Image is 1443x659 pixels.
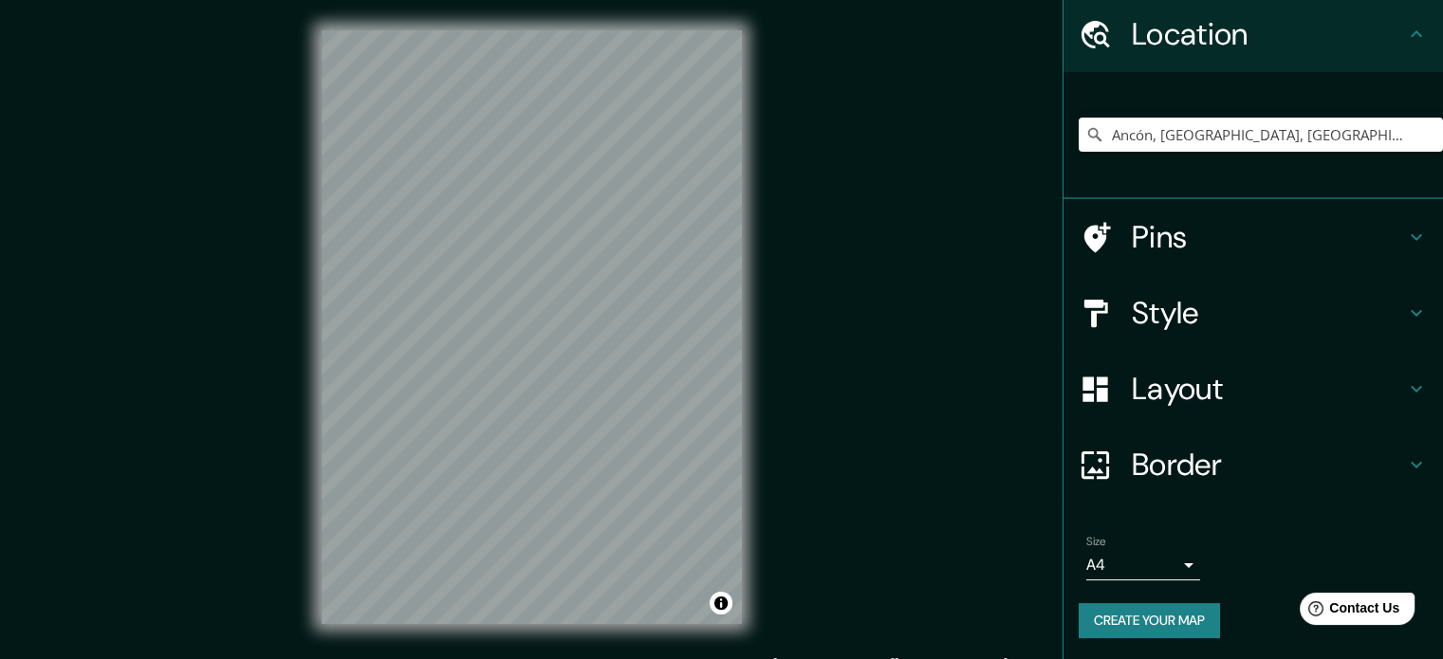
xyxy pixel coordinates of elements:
h4: Pins [1132,218,1405,256]
h4: Border [1132,446,1405,484]
canvas: Map [322,30,742,624]
h4: Location [1132,15,1405,53]
div: Pins [1064,199,1443,275]
div: A4 [1086,550,1200,580]
div: Layout [1064,351,1443,427]
input: Pick your city or area [1079,118,1443,152]
h4: Layout [1132,370,1405,408]
button: Create your map [1079,603,1220,638]
label: Size [1086,534,1106,550]
button: Toggle attribution [710,592,732,614]
h4: Style [1132,294,1405,332]
div: Style [1064,275,1443,351]
iframe: Help widget launcher [1274,585,1422,638]
div: Border [1064,427,1443,503]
